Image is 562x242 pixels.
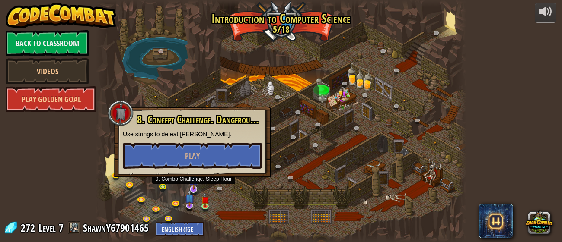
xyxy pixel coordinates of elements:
[185,190,194,206] img: level-banner-unstarted-subscriber.png
[535,3,556,23] button: Adjust volume
[6,30,89,56] a: Back to Classroom
[38,221,56,235] span: Level
[189,168,198,190] img: level-banner-unstarted-subscriber.png
[201,192,209,207] img: level-banner-unstarted.png
[6,86,96,112] a: Play Golden Goal
[6,3,116,28] img: CodeCombat - Learn how to code by playing a game
[123,130,262,138] p: Use strings to defeat [PERSON_NAME].
[185,151,200,161] span: Play
[21,221,38,235] span: 272
[6,58,89,84] a: Videos
[59,221,64,235] span: 7
[123,143,262,169] button: Play
[137,112,273,127] span: 8. Concept Challenge. Dangerous Steps
[83,221,151,235] a: ShawnY67901465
